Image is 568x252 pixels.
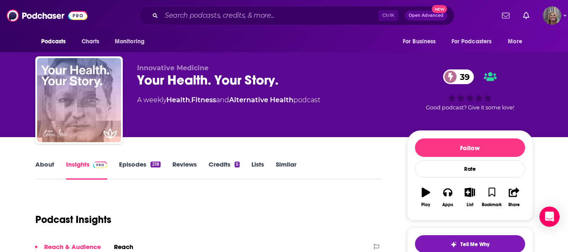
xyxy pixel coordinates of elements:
[37,58,121,142] img: Your Health. Your Story.
[7,8,87,24] img: Podchaser - Follow, Share and Rate Podcasts
[539,207,560,227] div: Open Intercom Messenger
[137,64,209,72] span: Innovative Medicine
[235,162,240,167] div: 5
[166,96,190,104] a: Health
[397,34,446,50] button: open menu
[459,182,481,212] button: List
[460,241,489,248] span: Tell Me Why
[138,6,454,25] div: Search podcasts, credits, & more...
[405,11,447,21] button: Open AdvancedNew
[119,160,160,180] a: Episodes218
[502,34,533,50] button: open menu
[161,9,378,22] input: Search podcasts, credits, & more...
[443,69,474,84] a: 39
[378,10,398,21] span: Ctrl K
[35,213,111,226] h1: Podcast Insights
[415,160,525,178] div: Rate
[151,162,160,167] div: 218
[450,241,457,248] img: tell me why sparkle
[499,8,513,23] a: Show notifications dropdown
[467,202,473,207] div: List
[415,182,437,212] button: Play
[190,96,191,104] span: ,
[216,96,229,104] span: and
[35,160,54,180] a: About
[407,64,533,116] div: 39Good podcast? Give it some love!
[421,202,430,207] div: Play
[35,34,77,50] button: open menu
[508,36,522,48] span: More
[172,160,197,180] a: Reviews
[209,160,240,180] a: Credits5
[115,36,145,48] span: Monitoring
[109,34,156,50] button: open menu
[503,182,525,212] button: Share
[66,160,108,180] a: InsightsPodchaser Pro
[543,6,561,25] button: Show profile menu
[437,182,459,212] button: Apps
[432,5,447,13] span: New
[508,202,520,207] div: Share
[481,182,503,212] button: Bookmark
[276,160,296,180] a: Similar
[76,34,105,50] a: Charts
[520,8,533,23] a: Show notifications dropdown
[446,34,504,50] button: open menu
[543,6,561,25] span: Logged in as CGorges
[229,96,293,104] a: Alternative Health
[41,36,66,48] span: Podcasts
[403,36,436,48] span: For Business
[44,243,101,251] p: Reach & Audience
[409,13,444,18] span: Open Advanced
[93,162,108,168] img: Podchaser Pro
[452,69,474,84] span: 39
[415,138,525,157] button: Follow
[137,95,320,105] div: A weekly podcast
[191,96,216,104] a: Fitness
[114,243,133,251] h2: Reach
[452,36,492,48] span: For Podcasters
[426,104,514,111] span: Good podcast? Give it some love!
[543,6,561,25] img: User Profile
[482,202,502,207] div: Bookmark
[442,202,453,207] div: Apps
[251,160,264,180] a: Lists
[82,36,100,48] span: Charts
